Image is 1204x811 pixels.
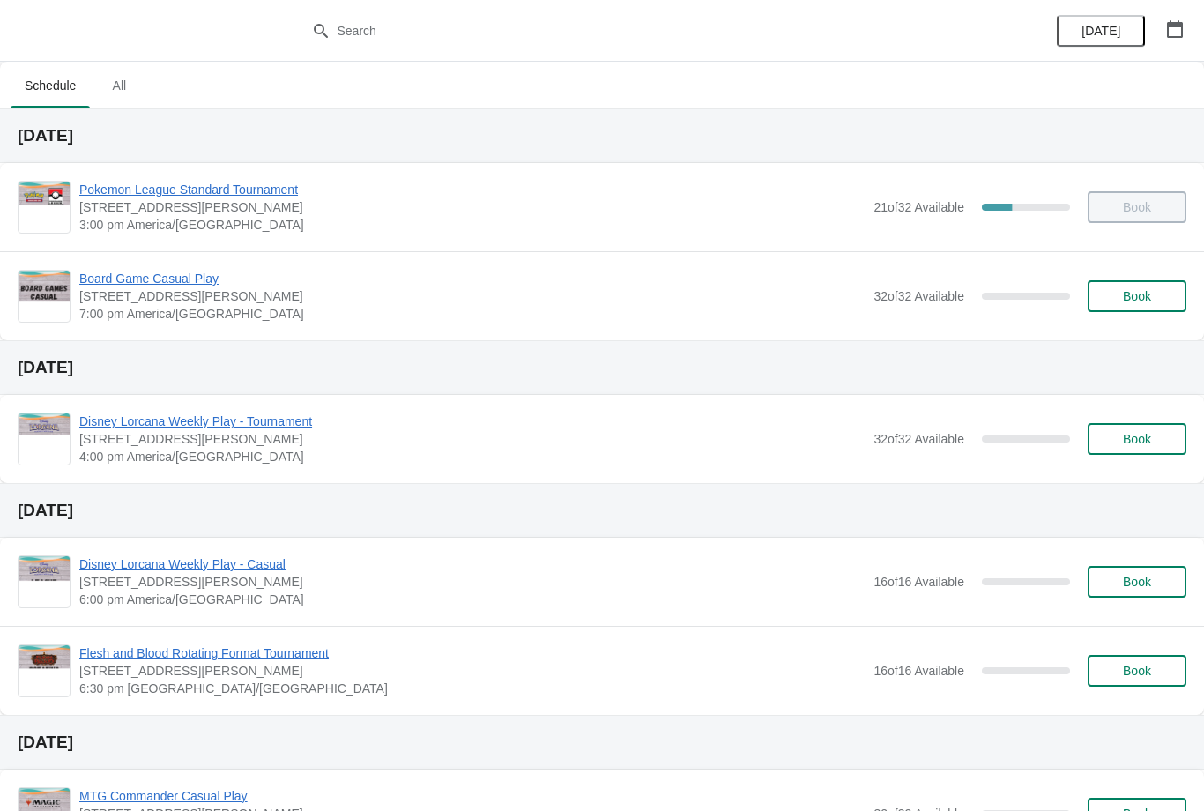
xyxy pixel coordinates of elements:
[79,448,865,465] span: 4:00 pm America/[GEOGRAPHIC_DATA]
[1123,575,1151,589] span: Book
[1123,289,1151,303] span: Book
[873,289,964,303] span: 32 of 32 Available
[79,662,865,680] span: [STREET_ADDRESS][PERSON_NAME]
[97,70,141,101] span: All
[79,680,865,697] span: 6:30 pm [GEOGRAPHIC_DATA]/[GEOGRAPHIC_DATA]
[1123,664,1151,678] span: Book
[18,127,1186,145] h2: [DATE]
[18,733,1186,751] h2: [DATE]
[79,287,865,305] span: [STREET_ADDRESS][PERSON_NAME]
[1088,566,1186,598] button: Book
[1123,432,1151,446] span: Book
[79,270,865,287] span: Board Game Casual Play
[1088,423,1186,455] button: Book
[11,70,90,101] span: Schedule
[873,575,964,589] span: 16 of 16 Available
[79,555,865,573] span: Disney Lorcana Weekly Play - Casual
[1088,280,1186,312] button: Book
[19,271,70,322] img: Board Game Casual Play | 2040 Louetta Rd Ste I Spring, TX 77388 | 7:00 pm America/Chicago
[19,413,70,465] img: Disney Lorcana Weekly Play - Tournament | 2040 Louetta Rd Ste I Spring, TX 77388 | 4:00 pm Americ...
[19,182,70,233] img: Pokemon League Standard Tournament | 2040 Louetta Rd Ste I Spring, TX 77388 | 3:00 pm America/Chi...
[873,664,964,678] span: 16 of 16 Available
[1057,15,1145,47] button: [DATE]
[19,556,70,607] img: Disney Lorcana Weekly Play - Casual | 2040 Louetta Rd Ste I Spring, TX 77388 | 6:00 pm America/Ch...
[19,645,70,696] img: Flesh and Blood Rotating Format Tournament | 2040 Louetta Rd Ste I Spring, TX 77388 | 6:30 pm Ame...
[18,502,1186,519] h2: [DATE]
[79,198,865,216] span: [STREET_ADDRESS][PERSON_NAME]
[1088,655,1186,687] button: Book
[79,787,865,805] span: MTG Commander Casual Play
[79,181,865,198] span: Pokemon League Standard Tournament
[873,200,964,214] span: 21 of 32 Available
[79,413,865,430] span: Disney Lorcana Weekly Play - Tournament
[79,216,865,234] span: 3:00 pm America/[GEOGRAPHIC_DATA]
[79,430,865,448] span: [STREET_ADDRESS][PERSON_NAME]
[79,591,865,608] span: 6:00 pm America/[GEOGRAPHIC_DATA]
[18,359,1186,376] h2: [DATE]
[79,573,865,591] span: [STREET_ADDRESS][PERSON_NAME]
[1081,24,1120,38] span: [DATE]
[79,644,865,662] span: Flesh and Blood Rotating Format Tournament
[79,305,865,323] span: 7:00 pm America/[GEOGRAPHIC_DATA]
[873,432,964,446] span: 32 of 32 Available
[337,15,903,47] input: Search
